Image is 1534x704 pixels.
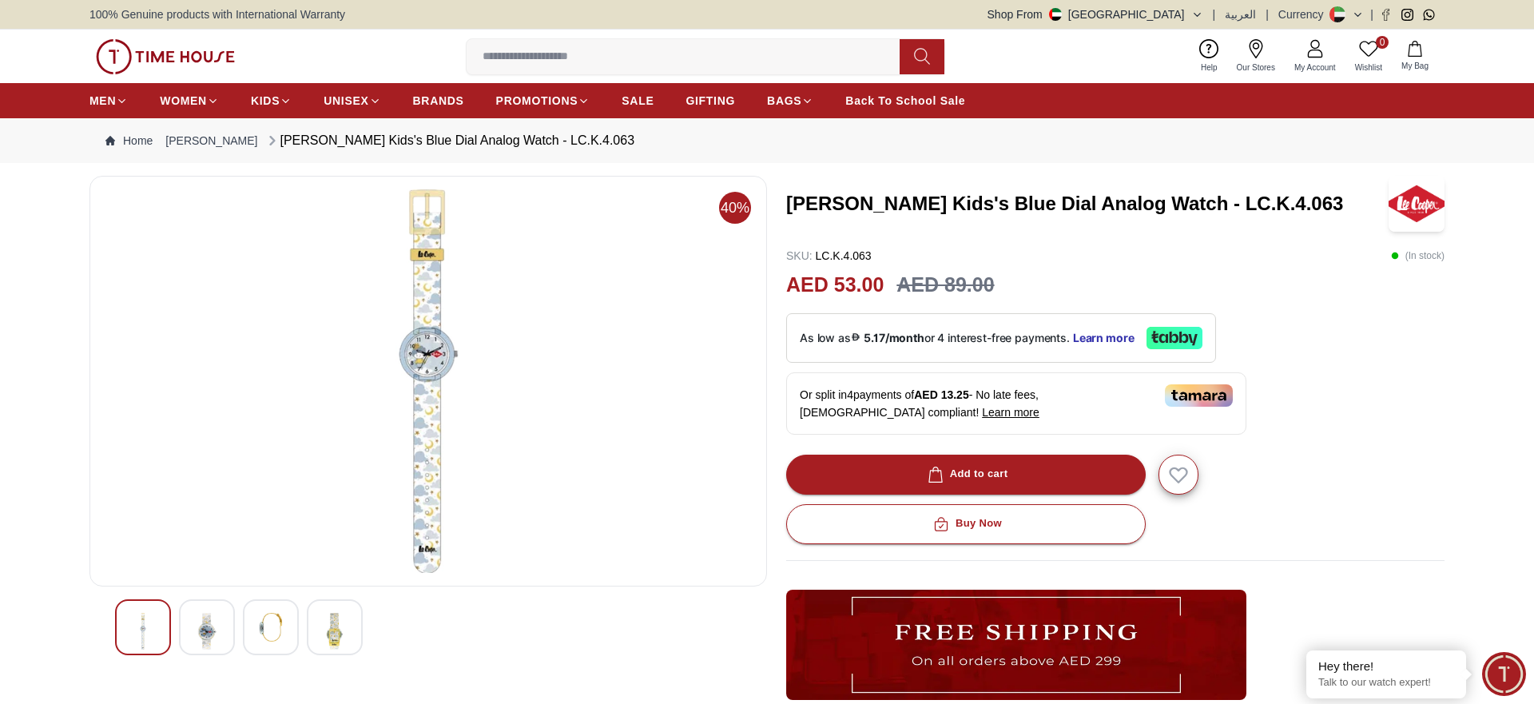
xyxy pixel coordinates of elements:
button: Add to cart [786,455,1146,495]
span: WOMEN [160,93,207,109]
a: UNISEX [324,86,380,115]
span: MEN [89,93,116,109]
span: Our Stores [1230,62,1282,74]
h3: [PERSON_NAME] Kids's Blue Dial Analog Watch - LC.K.4.063 [786,191,1389,217]
span: 40% [719,192,751,224]
span: SALE [622,93,654,109]
span: Help [1194,62,1224,74]
img: Tamara [1165,384,1233,407]
span: Back To School Sale [845,93,965,109]
span: BRANDS [413,93,464,109]
div: Or split in 4 payments of - No late fees, [DEMOGRAPHIC_DATA] compliant! [786,372,1246,435]
img: ... [786,590,1246,700]
nav: Breadcrumb [89,118,1445,163]
button: Buy Now [786,504,1146,544]
span: 100% Genuine products with International Warranty [89,6,345,22]
div: Chat Widget [1482,652,1526,696]
span: Learn more [982,406,1039,419]
h2: AED 53.00 [786,270,884,300]
a: [PERSON_NAME] [165,133,257,149]
a: Whatsapp [1423,9,1435,21]
span: SKU : [786,249,813,262]
span: Wishlist [1349,62,1389,74]
a: PROMOTIONS [496,86,590,115]
span: | [1213,6,1216,22]
a: Home [105,133,153,149]
a: SALE [622,86,654,115]
button: Shop From[GEOGRAPHIC_DATA] [988,6,1203,22]
p: LC.K.4.063 [786,248,872,264]
span: | [1370,6,1373,22]
a: 0Wishlist [1345,36,1392,77]
span: GIFTING [686,93,735,109]
img: Lee Cooper Kids's Blue Dial Analog Watch - LC.K.4.063 [1389,176,1445,232]
img: Lee Cooper Kids's Blue Dial Analog Watch - LC.K.4.063 [129,613,157,650]
span: My Bag [1395,60,1435,72]
div: Buy Now [930,515,1002,533]
a: GIFTING [686,86,735,115]
a: MEN [89,86,128,115]
a: KIDS [251,86,292,115]
a: BAGS [767,86,813,115]
button: My Bag [1392,38,1438,75]
p: Talk to our watch expert! [1318,676,1454,690]
span: 0 [1376,36,1389,49]
a: Our Stores [1227,36,1285,77]
img: Lee Cooper Kids's Blue Dial Analog Watch - LC.K.4.063 [193,613,221,650]
span: BAGS [767,93,801,109]
div: Hey there! [1318,658,1454,674]
a: BRANDS [413,86,464,115]
a: Back To School Sale [845,86,965,115]
div: Add to cart [924,465,1008,483]
img: Lee Cooper Kids's Blue Dial Analog Watch - LC.K.4.063 [320,613,349,650]
img: ... [96,39,235,74]
span: My Account [1288,62,1342,74]
h3: AED 89.00 [896,270,994,300]
img: United Arab Emirates [1049,8,1062,21]
p: ( In stock ) [1391,248,1445,264]
a: WOMEN [160,86,219,115]
a: Facebook [1380,9,1392,21]
div: [PERSON_NAME] Kids's Blue Dial Analog Watch - LC.K.4.063 [264,131,635,150]
button: العربية [1225,6,1256,22]
a: Help [1191,36,1227,77]
span: | [1266,6,1269,22]
div: Currency [1278,6,1330,22]
span: PROMOTIONS [496,93,578,109]
span: KIDS [251,93,280,109]
a: Instagram [1401,9,1413,21]
img: Lee Cooper Kids's Blue Dial Analog Watch - LC.K.4.063 [103,189,753,573]
span: UNISEX [324,93,368,109]
img: Lee Cooper Kids's Blue Dial Analog Watch - LC.K.4.063 [256,613,285,642]
span: AED 13.25 [914,388,968,401]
